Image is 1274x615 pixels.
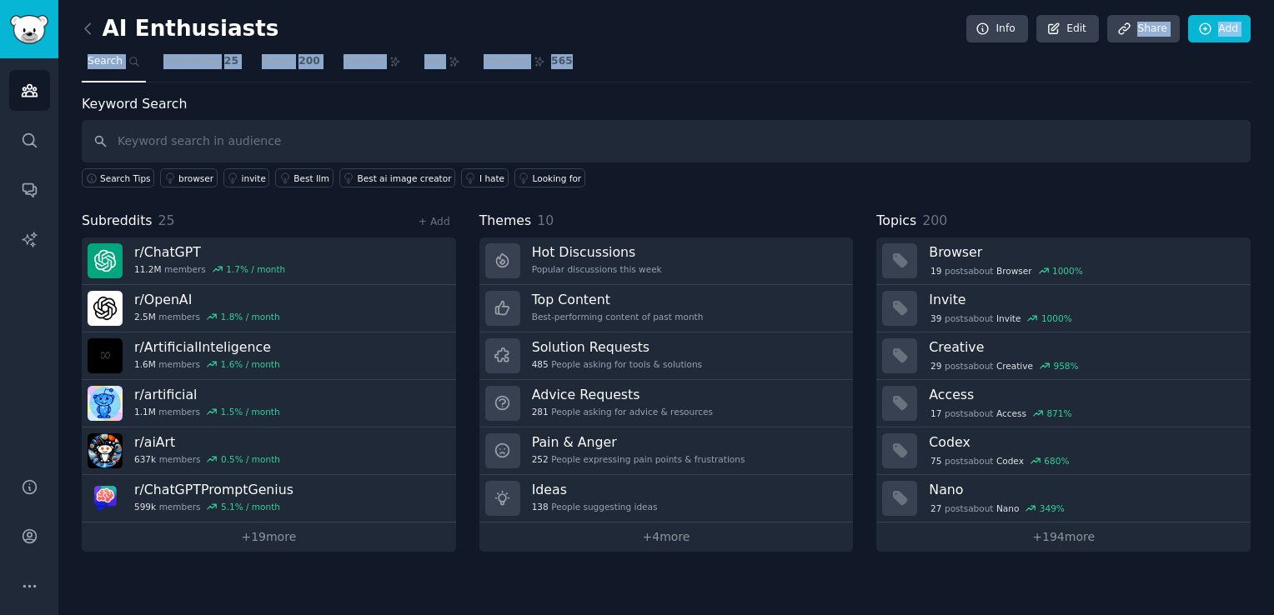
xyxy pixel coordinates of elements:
[479,237,854,285] a: Hot DiscussionsPopular discussions this week
[996,455,1024,467] span: Codex
[929,481,1239,498] h3: Nano
[930,360,941,372] span: 29
[930,455,941,467] span: 75
[876,237,1251,285] a: Browser19postsaboutBrowser1000%
[532,263,662,275] div: Popular discussions this week
[930,312,941,324] span: 39
[134,406,156,417] span: 1.1M
[532,338,702,356] h3: Solution Requests
[996,265,1032,277] span: Browser
[82,522,456,552] a: +19more
[158,212,175,228] span: 25
[338,48,408,82] a: Themes
[1053,360,1078,372] div: 958 %
[930,265,941,277] span: 19
[479,380,854,427] a: Advice Requests281People asking for advice & resources
[1107,15,1179,43] a: Share
[930,502,941,514] span: 27
[134,501,293,512] div: members
[532,311,704,322] div: Best-performing content of past month
[424,54,443,69] span: Ask
[532,358,702,370] div: People asking for tools & solutions
[479,475,854,522] a: Ideas138People suggesting ideas
[82,211,153,232] span: Subreddits
[479,172,504,184] div: I hate
[358,172,452,184] div: Best ai image creator
[242,172,266,184] div: invite
[532,501,658,512] div: People suggesting ideas
[929,311,1073,326] div: post s about
[532,291,704,308] h3: Top Content
[221,501,280,512] div: 5.1 % / month
[1044,455,1069,467] div: 680 %
[134,501,156,512] span: 599k
[532,243,662,261] h3: Hot Discussions
[88,54,123,69] span: Search
[223,168,270,187] a: invite
[929,406,1073,421] div: post s about
[532,481,658,498] h3: Ideas
[134,263,161,275] span: 11.2M
[134,358,156,370] span: 1.6M
[876,427,1251,475] a: Codex75postsaboutCodex680%
[1036,15,1099,43] a: Edit
[537,212,554,228] span: 10
[88,291,123,326] img: OpenAI
[100,172,151,184] span: Search Tips
[996,502,1019,514] span: Nano
[221,311,280,322] div: 1.8 % / month
[221,358,280,370] div: 1.6 % / month
[178,172,213,184] div: browser
[876,522,1251,552] a: +194more
[134,243,285,261] h3: r/ ChatGPT
[1052,265,1083,277] div: 1000 %
[82,168,154,187] button: Search Tips
[876,285,1251,332] a: Invite39postsaboutInvite1000%
[1041,312,1072,324] div: 1000 %
[966,15,1028,43] a: Info
[82,237,456,285] a: r/ChatGPT11.2Mmembers1.7% / month
[929,433,1239,451] h3: Codex
[419,216,450,227] a: + Add
[532,453,549,465] span: 252
[134,406,280,417] div: members
[419,48,466,82] a: Ask
[256,48,326,82] a: Topics200
[876,332,1251,380] a: Creative29postsaboutCreative958%
[339,168,455,187] a: Best ai image creator
[532,358,549,370] span: 485
[82,380,456,427] a: r/artificial1.1Mmembers1.5% / month
[134,453,156,465] span: 637k
[532,406,549,417] span: 281
[532,406,713,417] div: People asking for advice & resources
[134,311,280,322] div: members
[221,406,280,417] div: 1.5 % / month
[479,332,854,380] a: Solution Requests485People asking for tools & solutions
[478,48,578,82] a: Products565
[551,54,573,69] span: 565
[134,338,280,356] h3: r/ ArtificialInteligence
[134,263,285,275] div: members
[344,54,384,69] span: Themes
[479,285,854,332] a: Top ContentBest-performing content of past month
[82,332,456,380] a: r/ArtificialInteligence1.6Mmembers1.6% / month
[479,211,532,232] span: Themes
[10,15,48,44] img: GummySearch logo
[82,475,456,522] a: r/ChatGPTPromptGenius599kmembers5.1% / month
[929,291,1239,308] h3: Invite
[134,358,280,370] div: members
[1188,15,1251,43] a: Add
[293,172,329,184] div: Best llm
[479,427,854,475] a: Pain & Anger252People expressing pain points & frustrations
[479,522,854,552] a: +4more
[929,386,1239,403] h3: Access
[134,433,280,451] h3: r/ aiArt
[134,386,280,403] h3: r/ artificial
[996,360,1033,372] span: Creative
[876,380,1251,427] a: Access17postsaboutAccess871%
[226,263,285,275] div: 1.7 % / month
[929,243,1239,261] h3: Browser
[88,433,123,468] img: aiArt
[82,427,456,475] a: r/aiArt637kmembers0.5% / month
[514,168,585,187] a: Looking for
